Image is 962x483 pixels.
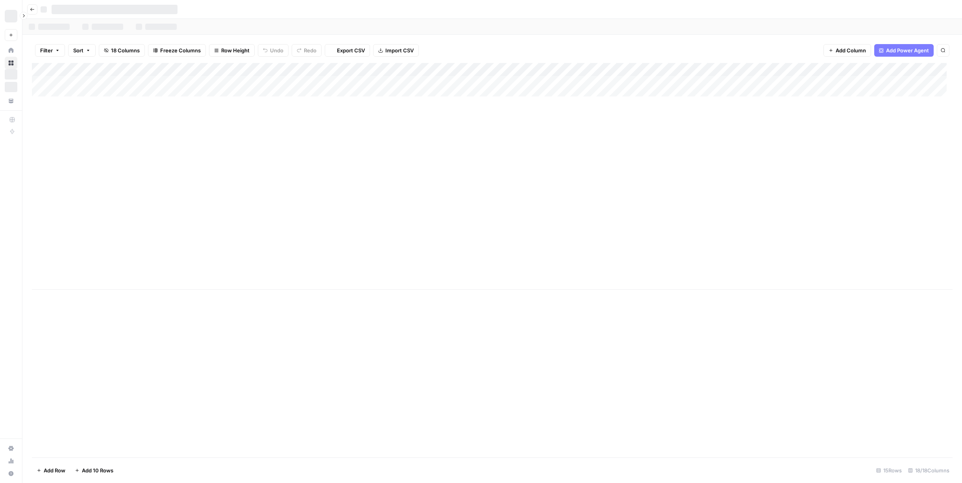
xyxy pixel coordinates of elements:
button: Help + Support [5,467,17,480]
button: Freeze Columns [148,44,206,57]
button: Redo [292,44,322,57]
span: Row Height [221,46,250,54]
span: 18 Columns [111,46,140,54]
span: Import CSV [385,46,414,54]
button: Sort [68,44,96,57]
a: Your Data [5,94,17,107]
span: Export CSV [337,46,365,54]
button: Add Row [32,464,70,477]
button: Add 10 Rows [70,464,118,477]
div: 18/18 Columns [905,464,953,477]
button: Filter [35,44,65,57]
span: Add Column [836,46,866,54]
span: Add Power Agent [886,46,929,54]
a: Settings [5,442,17,455]
span: Filter [40,46,53,54]
div: 15 Rows [873,464,905,477]
span: Freeze Columns [160,46,201,54]
button: Add Column [823,44,871,57]
span: Add Row [44,466,65,474]
button: Add Power Agent [874,44,934,57]
button: Import CSV [373,44,419,57]
span: Redo [304,46,316,54]
a: Browse [5,57,17,69]
a: Home [5,44,17,57]
button: Row Height [209,44,255,57]
button: 18 Columns [99,44,145,57]
span: Sort [73,46,83,54]
span: Undo [270,46,283,54]
button: Undo [258,44,289,57]
span: Add 10 Rows [82,466,113,474]
a: Usage [5,455,17,467]
button: Export CSV [325,44,370,57]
